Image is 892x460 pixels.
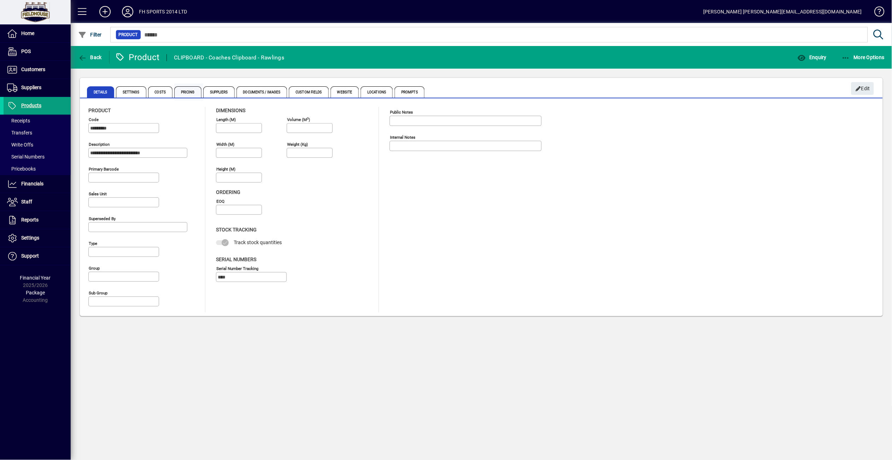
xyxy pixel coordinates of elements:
span: Product [119,31,138,38]
a: POS [4,43,71,61]
a: Home [4,25,71,42]
span: Dimensions [216,108,245,113]
a: Transfers [4,127,71,139]
span: Product [88,108,111,113]
a: Write Offs [4,139,71,151]
span: Documents / Images [237,86,287,98]
span: Edit [855,83,870,94]
mat-label: Description [89,142,110,147]
mat-label: Group [89,266,100,271]
span: Settings [116,86,146,98]
mat-label: Code [89,117,99,122]
mat-label: Sub group [89,291,107,295]
app-page-header-button: Back [71,51,110,64]
span: Prompts [395,86,425,98]
a: Financials [4,175,71,193]
span: Support [21,253,39,259]
button: Add [94,5,116,18]
span: Write Offs [7,142,33,148]
mat-label: EOQ [216,199,225,204]
span: Products [21,103,41,108]
span: Custom Fields [289,86,328,98]
span: Costs [148,86,173,98]
div: CLIPBOARD - Coaches Clipboard - Rawlings [174,52,284,63]
span: Settings [21,235,39,241]
mat-label: Superseded by [89,216,116,221]
button: Filter [76,28,104,41]
a: Pricebooks [4,163,71,175]
span: Package [26,290,45,295]
button: More Options [840,51,887,64]
a: Serial Numbers [4,151,71,163]
sup: 3 [307,116,309,120]
mat-label: Type [89,241,97,246]
span: Reports [21,217,39,223]
div: FH SPORTS 2014 LTD [139,6,187,17]
span: Ordering [216,189,240,195]
a: Suppliers [4,79,71,97]
span: Financial Year [20,275,51,281]
a: Staff [4,193,71,211]
span: Home [21,30,34,36]
a: Receipts [4,115,71,127]
a: Settings [4,229,71,247]
mat-label: Sales unit [89,191,107,196]
span: Receipts [7,118,30,123]
button: Edit [851,82,874,95]
mat-label: Primary barcode [89,167,119,172]
mat-label: Public Notes [390,110,413,115]
span: Customers [21,67,45,72]
mat-label: Height (m) [216,167,235,172]
span: Website [331,86,359,98]
button: Profile [116,5,139,18]
a: Reports [4,211,71,229]
span: Suppliers [21,85,41,90]
mat-label: Weight (Kg) [287,142,308,147]
mat-label: Internal Notes [390,135,415,140]
span: Suppliers [203,86,235,98]
span: Financials [21,181,43,186]
span: Stock Tracking [216,227,257,232]
a: Customers [4,61,71,79]
span: Details [87,86,114,98]
a: Knowledge Base [869,1,883,24]
a: Support [4,247,71,265]
span: Enquiry [797,54,827,60]
span: POS [21,48,31,54]
button: Enquiry [795,51,828,64]
span: Locations [361,86,393,98]
mat-label: Serial Number tracking [216,266,258,271]
span: Serial Numbers [216,257,256,262]
span: Transfers [7,130,32,136]
span: Pricebooks [7,166,36,172]
mat-label: Width (m) [216,142,234,147]
mat-label: Volume (m ) [287,117,310,122]
span: Pricing [174,86,202,98]
span: Serial Numbers [7,154,45,160]
span: Filter [78,32,102,38]
span: Track stock quantities [234,240,282,245]
span: Staff [21,199,32,205]
span: More Options [842,54,885,60]
mat-label: Length (m) [216,117,236,122]
div: Product [115,52,160,63]
span: Back [78,54,102,60]
button: Back [76,51,104,64]
div: [PERSON_NAME] [PERSON_NAME][EMAIL_ADDRESS][DOMAIN_NAME] [703,6,862,17]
